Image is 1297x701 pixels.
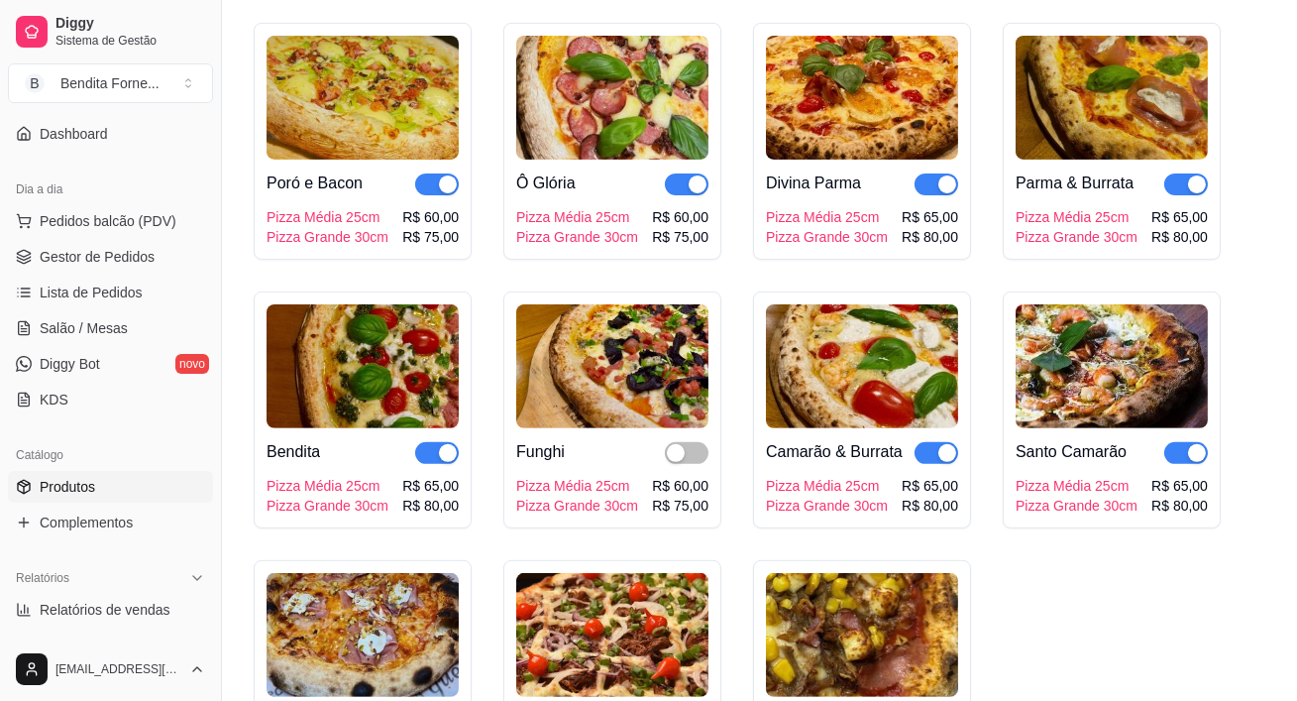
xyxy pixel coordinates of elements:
[267,304,459,428] img: product-image
[267,172,363,195] div: Poró e Bacon
[766,496,888,516] div: Pizza Grande 30cm
[1151,496,1208,516] div: R$ 80,00
[8,594,213,626] a: Relatórios de vendas
[402,227,459,247] div: R$ 75,00
[40,636,165,655] span: Relatório de clientes
[516,496,638,516] div: Pizza Grande 30cm
[902,476,958,496] div: R$ 65,00
[8,277,213,308] a: Lista de Pedidos
[1151,227,1208,247] div: R$ 80,00
[1151,207,1208,227] div: R$ 65,00
[766,172,861,195] div: Divina Parma
[40,513,133,532] span: Complementos
[1016,172,1134,195] div: Parma & Burrata
[1016,227,1137,247] div: Pizza Grande 30cm
[8,8,213,56] a: DiggySistema de Gestão
[40,354,100,374] span: Diggy Bot
[652,496,708,516] div: R$ 75,00
[40,390,68,409] span: KDS
[766,573,958,697] img: product-image
[55,15,205,33] span: Diggy
[267,440,320,464] div: Bendita
[652,476,708,496] div: R$ 60,00
[8,471,213,503] a: Produtos
[16,570,69,586] span: Relatórios
[402,207,459,227] div: R$ 60,00
[516,304,708,428] img: product-image
[516,172,576,195] div: Ô Glória
[652,227,708,247] div: R$ 75,00
[40,477,95,497] span: Produtos
[902,207,958,227] div: R$ 65,00
[1016,207,1137,227] div: Pizza Média 25cm
[516,227,638,247] div: Pizza Grande 30cm
[40,600,170,620] span: Relatórios de vendas
[8,312,213,344] a: Salão / Mesas
[55,33,205,49] span: Sistema de Gestão
[8,205,213,237] button: Pedidos balcão (PDV)
[1016,304,1208,428] img: product-image
[40,124,108,144] span: Dashboard
[516,440,565,464] div: Funghi
[60,73,160,93] div: Bendita Forne ...
[8,645,213,693] button: [EMAIL_ADDRESS][DOMAIN_NAME]
[1016,36,1208,160] img: product-image
[902,227,958,247] div: R$ 80,00
[40,211,176,231] span: Pedidos balcão (PDV)
[1016,440,1127,464] div: Santo Camarão
[516,207,638,227] div: Pizza Média 25cm
[766,304,958,428] img: product-image
[8,630,213,661] a: Relatório de clientes
[766,440,903,464] div: Camarão & Burrata
[516,573,708,697] img: product-image
[267,36,459,160] img: product-image
[766,227,888,247] div: Pizza Grande 30cm
[652,207,708,227] div: R$ 60,00
[8,241,213,273] a: Gestor de Pedidos
[402,476,459,496] div: R$ 65,00
[766,476,888,496] div: Pizza Média 25cm
[1016,496,1137,516] div: Pizza Grande 30cm
[1151,476,1208,496] div: R$ 65,00
[8,384,213,415] a: KDS
[516,36,708,160] img: product-image
[8,439,213,471] div: Catálogo
[8,507,213,538] a: Complementos
[40,247,155,267] span: Gestor de Pedidos
[25,73,45,93] span: B
[766,36,958,160] img: product-image
[267,476,388,496] div: Pizza Média 25cm
[267,573,459,697] img: product-image
[8,63,213,103] button: Select a team
[1016,476,1137,496] div: Pizza Média 25cm
[267,227,388,247] div: Pizza Grande 30cm
[267,207,388,227] div: Pizza Média 25cm
[40,318,128,338] span: Salão / Mesas
[8,174,213,205] div: Dia a dia
[40,283,143,302] span: Lista de Pedidos
[55,661,181,677] span: [EMAIL_ADDRESS][DOMAIN_NAME]
[8,348,213,380] a: Diggy Botnovo
[902,496,958,516] div: R$ 80,00
[8,118,213,150] a: Dashboard
[516,476,638,496] div: Pizza Média 25cm
[766,207,888,227] div: Pizza Média 25cm
[402,496,459,516] div: R$ 80,00
[267,496,388,516] div: Pizza Grande 30cm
